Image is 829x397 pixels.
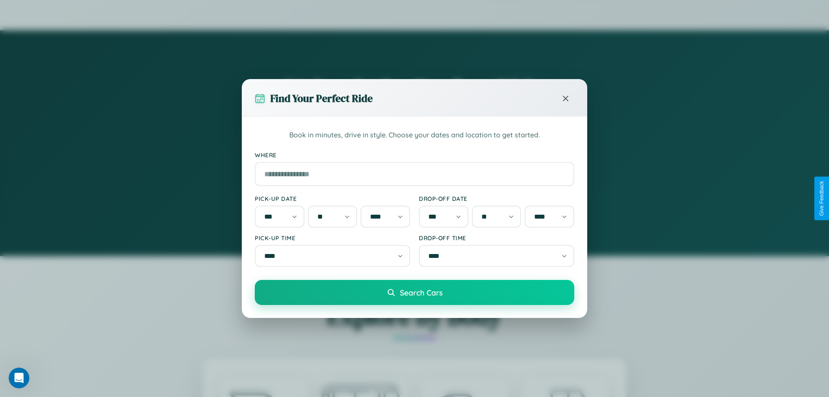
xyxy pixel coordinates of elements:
[255,195,410,202] label: Pick-up Date
[419,195,574,202] label: Drop-off Date
[400,288,443,297] span: Search Cars
[255,234,410,241] label: Pick-up Time
[255,130,574,141] p: Book in minutes, drive in style. Choose your dates and location to get started.
[255,280,574,305] button: Search Cars
[419,234,574,241] label: Drop-off Time
[270,91,373,105] h3: Find Your Perfect Ride
[255,151,574,159] label: Where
